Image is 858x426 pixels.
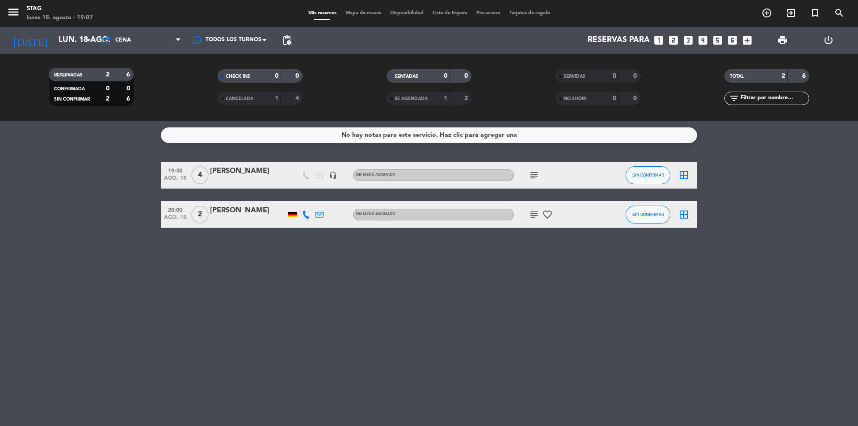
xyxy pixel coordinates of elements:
span: Tarjetas de regalo [505,11,555,16]
strong: 6 [126,96,132,102]
div: [PERSON_NAME] [210,165,286,177]
strong: 0 [444,73,447,79]
button: menu [7,5,20,22]
span: 2 [191,206,209,224]
strong: 0 [295,73,301,79]
strong: 6 [802,73,808,79]
i: filter_list [729,93,740,104]
i: looks_3 [682,34,694,46]
span: CHECK INS [226,74,250,79]
span: Mis reservas [304,11,341,16]
span: ago. 18 [164,215,186,225]
strong: 0 [275,73,278,79]
strong: 0 [613,95,616,101]
button: SIN CONFIRMAR [626,206,670,224]
span: TOTAL [730,74,744,79]
i: looks_5 [712,34,723,46]
span: ago. 18 [164,175,186,186]
span: Lista de Espera [428,11,472,16]
input: Filtrar por nombre... [740,93,809,103]
strong: 1 [444,95,447,101]
strong: 2 [782,73,785,79]
strong: 0 [633,95,639,101]
span: CONFIRMADA [54,87,85,91]
strong: 0 [126,85,132,92]
span: 4 [191,166,209,184]
div: lunes 18. agosto - 19:07 [27,13,93,22]
i: border_all [678,209,689,220]
span: CANCELADA [226,97,253,101]
span: Cena [115,37,131,43]
strong: 0 [613,73,616,79]
span: Disponibilidad [386,11,428,16]
i: arrow_drop_down [83,35,94,46]
i: subject [529,209,539,220]
i: looks_6 [727,34,738,46]
span: pending_actions [282,35,292,46]
strong: 2 [106,72,109,78]
i: power_settings_new [823,35,834,46]
div: No hay notas para este servicio. Haz clic para agregar una [341,130,517,140]
span: SIN CONFIRMAR [632,173,664,177]
strong: 0 [633,73,639,79]
i: search [834,8,845,18]
span: NO SHOW [564,97,586,101]
span: 20:00 [164,204,186,215]
i: headset_mic [329,171,337,179]
span: Pre-acceso [472,11,505,16]
i: looks_two [668,34,679,46]
span: SENTADAS [395,74,418,79]
span: 19:30 [164,165,186,175]
i: looks_one [653,34,665,46]
i: subject [529,170,539,181]
button: SIN CONFIRMAR [626,166,670,184]
span: Mapa de mesas [341,11,386,16]
span: SIN CONFIRMAR [54,97,90,101]
span: Sin menú asignado [356,212,395,216]
span: Reservas para [588,36,650,45]
i: favorite_border [542,209,553,220]
span: print [777,35,788,46]
i: [DATE] [7,30,54,50]
span: Sin menú asignado [356,173,395,177]
i: exit_to_app [786,8,796,18]
i: menu [7,5,20,19]
i: add_circle_outline [761,8,772,18]
strong: 6 [126,72,132,78]
i: add_box [741,34,753,46]
strong: 1 [275,95,278,101]
strong: 2 [106,96,109,102]
i: border_all [678,170,689,181]
div: [PERSON_NAME] [210,205,286,216]
strong: 0 [106,85,109,92]
span: SERVIDAS [564,74,585,79]
span: RESERVADAS [54,73,83,77]
div: STAG [27,4,93,13]
strong: 2 [464,95,470,101]
i: turned_in_not [810,8,820,18]
span: RE AGENDADA [395,97,428,101]
span: SIN CONFIRMAR [632,212,664,217]
div: LOG OUT [805,27,851,54]
i: looks_4 [697,34,709,46]
strong: 0 [464,73,470,79]
strong: 4 [295,95,301,101]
